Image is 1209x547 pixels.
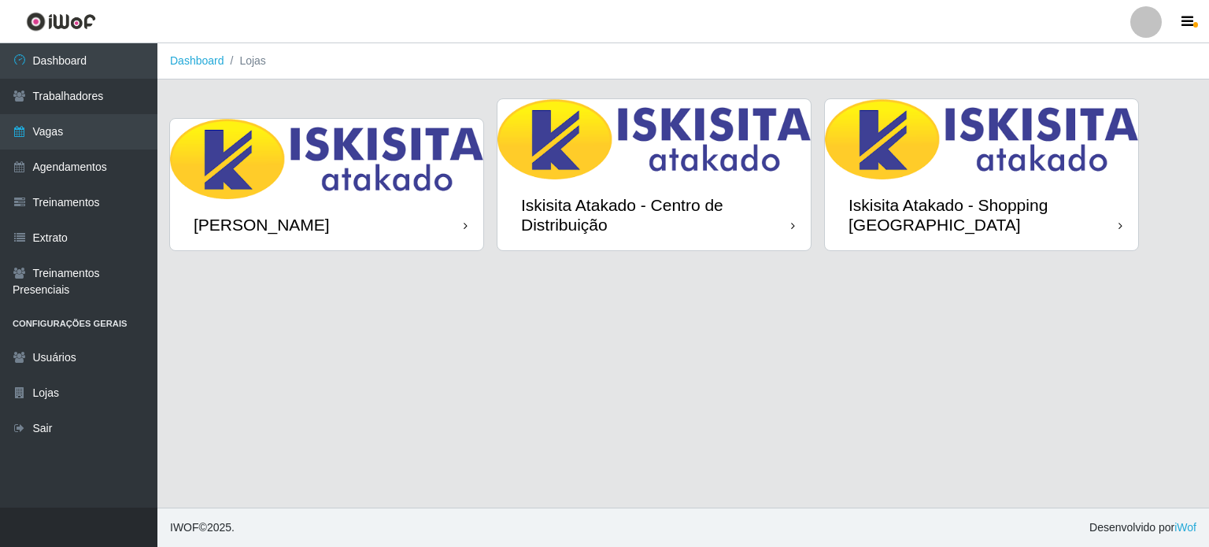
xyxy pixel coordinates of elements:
span: © 2025 . [170,519,235,536]
div: [PERSON_NAME] [194,215,330,235]
div: Iskisita Atakado - Shopping [GEOGRAPHIC_DATA] [849,195,1118,235]
a: iWof [1174,521,1196,534]
a: Dashboard [170,54,224,67]
span: Desenvolvido por [1089,519,1196,536]
img: cardImg [497,99,811,179]
a: Iskisita Atakado - Shopping [GEOGRAPHIC_DATA] [825,99,1138,250]
img: cardImg [170,119,483,199]
li: Lojas [224,53,266,69]
span: IWOF [170,521,199,534]
img: CoreUI Logo [26,12,96,31]
img: cardImg [825,99,1138,179]
nav: breadcrumb [157,43,1209,79]
div: Iskisita Atakado - Centro de Distribuição [521,195,791,235]
a: [PERSON_NAME] [170,119,483,250]
a: Iskisita Atakado - Centro de Distribuição [497,99,811,250]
